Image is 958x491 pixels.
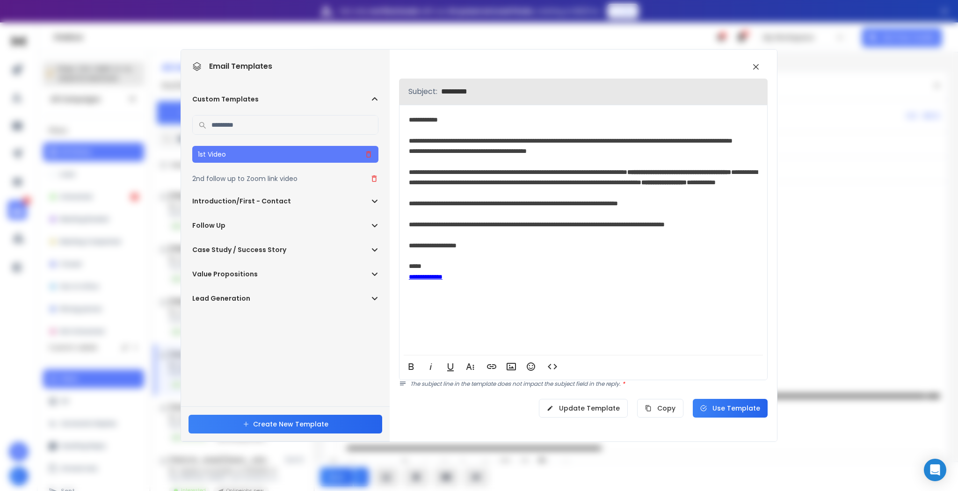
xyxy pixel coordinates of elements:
[539,399,628,418] button: Update Template
[402,357,420,376] button: Bold (Ctrl+B)
[422,357,440,376] button: Italic (Ctrl+I)
[189,415,382,433] button: Create New Template
[410,380,768,388] p: The subject line in the template does not impact the subject field in the
[192,196,378,206] button: Introduction/First - Contact
[192,294,378,303] button: Lead Generation
[637,399,683,418] button: Copy
[924,459,946,481] div: Open Intercom Messenger
[483,357,501,376] button: Insert Link (Ctrl+K)
[192,245,378,254] button: Case Study / Success Story
[192,221,378,230] button: Follow Up
[522,357,540,376] button: Emoticons
[544,357,561,376] button: Code View
[502,357,520,376] button: Insert Image (Ctrl+P)
[192,269,378,279] button: Value Propositions
[461,357,479,376] button: More Text
[693,399,768,418] button: Use Template
[408,86,437,97] p: Subject:
[606,380,625,388] span: reply.
[442,357,459,376] button: Underline (Ctrl+U)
